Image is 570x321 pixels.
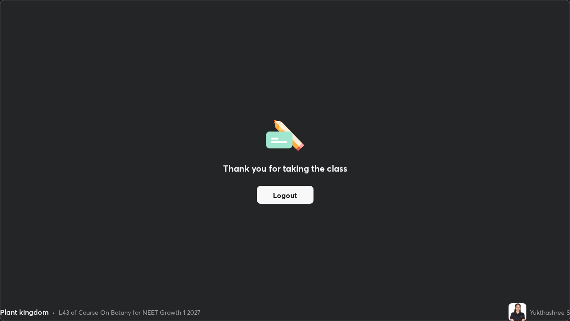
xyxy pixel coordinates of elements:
img: offlineFeedback.1438e8b3.svg [266,117,304,151]
div: L43 of Course On Botany for NEET Growth 1 2027 [59,308,200,317]
div: Yukthashree S [530,308,570,317]
button: Logout [257,186,313,204]
h2: Thank you for taking the class [223,162,347,175]
img: 822c64bccd40428e85391bb17f9fb9b0.jpg [509,303,526,321]
div: • [52,308,55,317]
